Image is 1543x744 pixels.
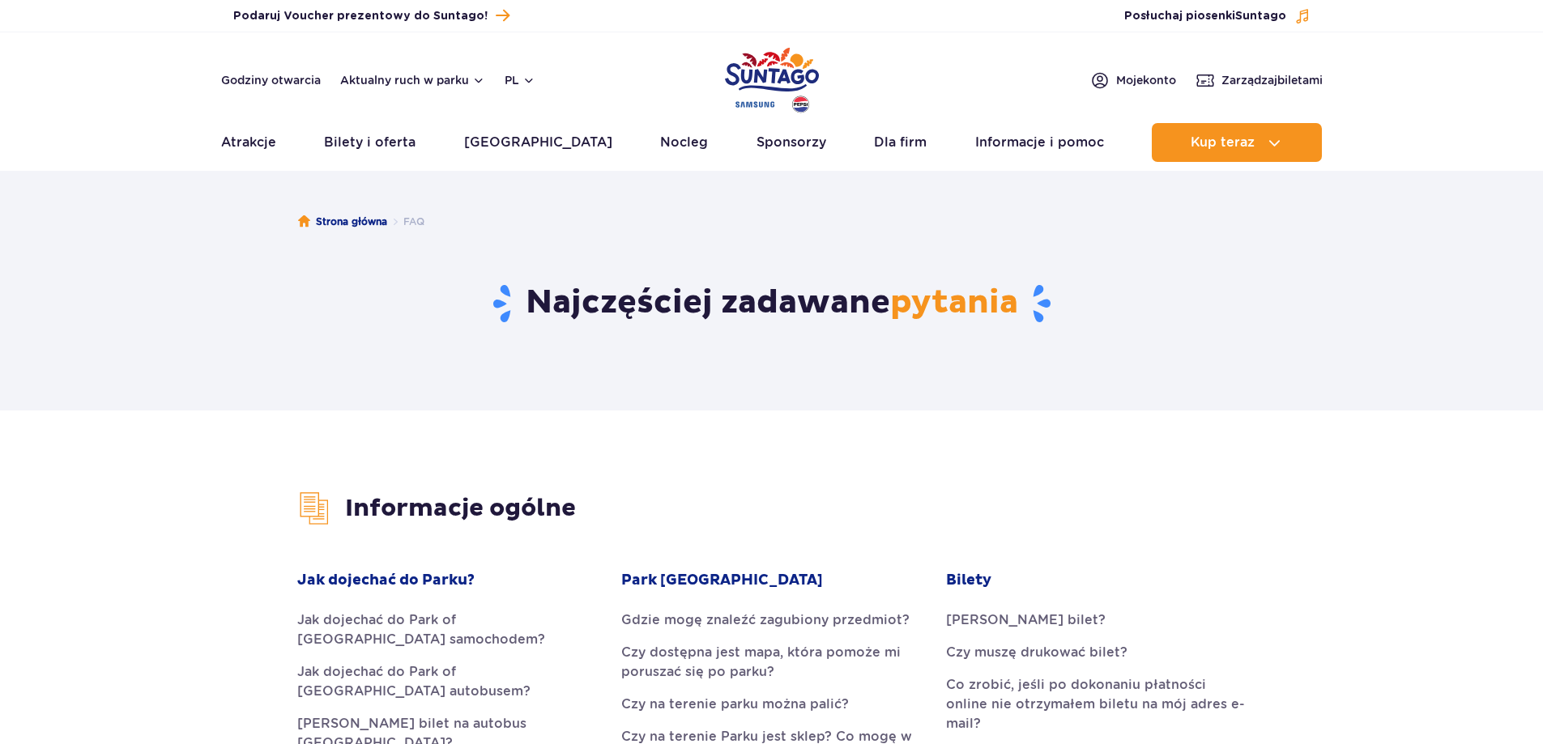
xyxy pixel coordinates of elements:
[387,214,424,230] li: FAQ
[233,5,509,27] a: Podaruj Voucher prezentowy do Suntago!
[297,610,597,649] a: Jak dojechać do Park of [GEOGRAPHIC_DATA] samochodem?
[757,123,826,162] a: Sponsorzy
[464,123,612,162] a: [GEOGRAPHIC_DATA]
[946,571,991,590] strong: Bilety
[324,123,416,162] a: Bilety i oferta
[1196,70,1323,90] a: Zarządzajbiletami
[1124,8,1286,24] span: Posłuchaj piosenki
[297,662,597,701] a: Jak dojechać do Park of [GEOGRAPHIC_DATA] autobusem?
[1090,70,1176,90] a: Mojekonto
[505,72,535,88] button: pl
[221,123,276,162] a: Atrakcje
[1191,135,1255,150] span: Kup teraz
[1116,72,1176,88] span: Moje konto
[621,643,921,682] a: Czy dostępna jest mapa, która pomoże mi poruszać się po parku?
[297,283,1246,325] h1: Najczęściej zadawane
[890,283,1018,323] span: pytania
[946,610,1246,630] a: [PERSON_NAME] bilet?
[297,571,475,590] strong: Jak dojechać do Parku?
[725,40,819,115] a: Park of Poland
[874,123,927,162] a: Dla firm
[340,74,485,87] button: Aktualny ruch w parku
[1124,8,1311,24] button: Posłuchaj piosenkiSuntago
[621,571,823,590] strong: Park [GEOGRAPHIC_DATA]
[221,72,321,88] a: Godziny otwarcia
[1152,123,1322,162] button: Kup teraz
[946,675,1246,733] a: Co zrobić, jeśli po dokonaniu płatności online nie otrzymałem biletu na mój adres e-mail?
[297,491,1246,525] h3: Informacje ogólne
[975,123,1104,162] a: Informacje i pomoc
[946,643,1246,662] a: Czy muszę drukować bilet?
[298,214,387,230] a: Strona główna
[621,610,921,630] a: Gdzie mogę znaleźć zagubiony przedmiot?
[660,123,708,162] a: Nocleg
[621,695,921,714] a: Czy na terenie parku można palić?
[1235,11,1286,22] span: Suntago
[1221,72,1323,88] span: Zarządzaj biletami
[233,8,488,24] span: Podaruj Voucher prezentowy do Suntago!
